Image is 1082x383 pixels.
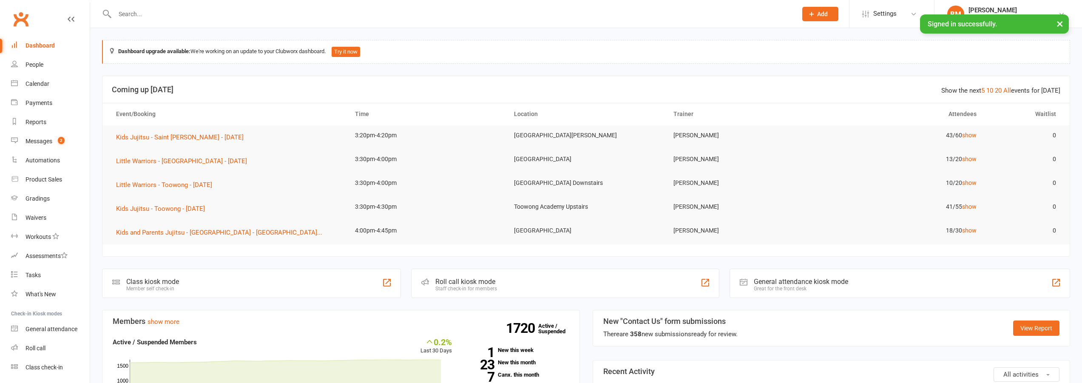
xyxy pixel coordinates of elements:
a: Messages 2 [11,132,90,151]
div: Calendar [26,80,49,87]
strong: 23 [465,358,494,371]
div: Waivers [26,214,46,221]
button: Kids and Parents Jujitsu - [GEOGRAPHIC_DATA] - [GEOGRAPHIC_DATA]... [116,227,328,238]
div: What's New [26,291,56,298]
td: 0 [984,197,1064,217]
td: Toowong Academy Upstairs [506,197,666,217]
div: Class check-in [26,364,63,371]
td: [GEOGRAPHIC_DATA] [506,221,666,241]
strong: Active / Suspended Members [113,338,197,346]
span: All activities [1003,371,1039,378]
a: show [962,227,977,234]
div: Dashboard [26,42,55,49]
button: Little Warriors - Toowong - [DATE] [116,180,218,190]
a: 1New this week [465,347,569,353]
a: Reports [11,113,90,132]
button: All activities [994,367,1059,382]
div: Assessments [26,252,68,259]
td: [PERSON_NAME] [666,125,825,145]
td: 3:20pm-4:20pm [347,125,507,145]
div: Messages [26,138,52,145]
h3: Coming up [DATE] [112,85,1060,94]
td: 3:30pm-4:00pm [347,149,507,169]
div: People [26,61,43,68]
a: What's New [11,285,90,304]
a: show more [148,318,179,326]
strong: 358 [630,330,642,338]
strong: 1 [465,346,494,359]
td: 18/30 [825,221,984,241]
div: Reports [26,119,46,125]
button: Little Warriors - [GEOGRAPHIC_DATA] - [DATE] [116,156,253,166]
span: Little Warriors - [GEOGRAPHIC_DATA] - [DATE] [116,157,247,165]
a: People [11,55,90,74]
th: Attendees [825,103,984,125]
a: Waivers [11,208,90,227]
div: Great for the front desk [754,286,848,292]
h3: New "Contact Us" form submissions [603,317,738,326]
th: Time [347,103,507,125]
td: [PERSON_NAME] [666,149,825,169]
div: Roll call [26,345,45,352]
div: Class kiosk mode [126,278,179,286]
td: [PERSON_NAME] [666,221,825,241]
th: Location [506,103,666,125]
div: [PERSON_NAME] [968,6,1058,14]
td: 3:30pm-4:00pm [347,173,507,193]
a: 1720Active / Suspended [538,317,576,340]
a: 7Canx. this month [465,372,569,377]
span: Add [817,11,828,17]
td: 0 [984,221,1064,241]
td: 0 [984,173,1064,193]
div: 0.2% [420,337,452,346]
strong: 1720 [506,322,538,335]
a: 10 [986,87,993,94]
span: Signed in successfully. [928,20,997,28]
a: 5 [981,87,985,94]
span: 2 [58,137,65,144]
td: 10/20 [825,173,984,193]
a: Payments [11,94,90,113]
a: show [962,203,977,210]
div: Gradings [26,195,50,202]
a: show [962,132,977,139]
div: Staff check-in for members [435,286,497,292]
a: View Report [1013,321,1059,336]
a: General attendance kiosk mode [11,320,90,339]
div: Last 30 Days [420,337,452,355]
span: Kids Jujitsu - Toowong - [DATE] [116,205,205,213]
div: General attendance [26,326,77,332]
span: Kids Jujitsu - Saint [PERSON_NAME] - [DATE] [116,133,244,141]
th: Waitlist [984,103,1064,125]
div: Tasks [26,272,41,278]
div: BM [947,6,964,23]
td: [GEOGRAPHIC_DATA][PERSON_NAME] [506,125,666,145]
a: Workouts [11,227,90,247]
a: Dashboard [11,36,90,55]
td: [GEOGRAPHIC_DATA] Downstairs [506,173,666,193]
th: Trainer [666,103,825,125]
td: 13/20 [825,149,984,169]
a: Assessments [11,247,90,266]
div: Payments [26,99,52,106]
td: 4:00pm-4:45pm [347,221,507,241]
div: Workouts [26,233,51,240]
a: Gradings [11,189,90,208]
td: 0 [984,149,1064,169]
input: Search... [112,8,791,20]
td: 3:30pm-4:30pm [347,197,507,217]
a: Tasks [11,266,90,285]
div: Automations [26,157,60,164]
a: Product Sales [11,170,90,189]
div: Show the next events for [DATE] [941,85,1060,96]
a: Roll call [11,339,90,358]
a: 20 [995,87,1002,94]
button: Add [802,7,838,21]
th: Event/Booking [108,103,347,125]
a: show [962,156,977,162]
div: We're working on an update to your Clubworx dashboard. [102,40,1070,64]
span: Little Warriors - Toowong - [DATE] [116,181,212,189]
a: Calendar [11,74,90,94]
button: Try it now [332,47,360,57]
button: Kids Jujitsu - Toowong - [DATE] [116,204,211,214]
